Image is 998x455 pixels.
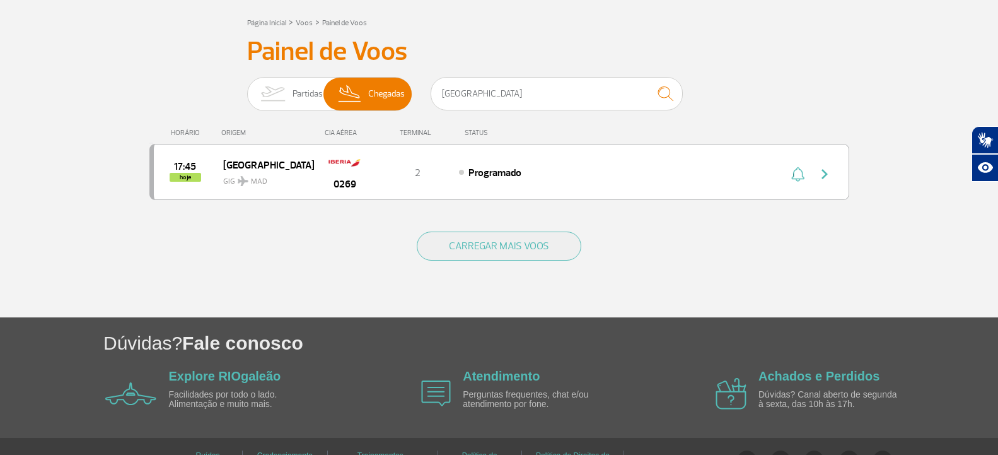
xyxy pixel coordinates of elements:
[368,78,405,110] span: Chegadas
[972,126,998,182] div: Plugin de acessibilidade da Hand Talk.
[251,176,267,187] span: MAD
[421,381,451,406] img: airplane icon
[322,18,367,28] a: Painel de Voos
[169,369,281,383] a: Explore RIOgaleão
[758,369,879,383] a: Achados e Perdidos
[463,390,608,410] p: Perguntas frequentes, chat e/ou atendimento por fone.
[431,77,683,110] input: Voo, cidade ou cia aérea
[463,369,540,383] a: Atendimento
[238,176,248,186] img: destiny_airplane.svg
[458,129,561,137] div: STATUS
[170,173,201,182] span: hoje
[105,382,156,405] img: airplane icon
[169,390,314,410] p: Facilidades por todo o lado. Alimentação e muito mais.
[221,129,313,137] div: ORIGEM
[182,333,303,353] span: Fale conosco
[296,18,313,28] a: Voos
[332,78,369,110] img: slider-desembarque
[103,330,998,356] h1: Dúvidas?
[153,129,222,137] div: HORÁRIO
[174,162,196,171] span: 2025-08-25 17:45:00
[758,390,903,410] p: Dúvidas? Canal aberto de segunda à sexta, das 10h às 17h.
[972,154,998,182] button: Abrir recursos assistivos.
[417,232,581,261] button: CARREGAR MAIS VOOS
[223,157,304,173] span: [GEOGRAPHIC_DATA]
[247,18,286,28] a: Página Inicial
[376,129,458,137] div: TERMINAL
[247,36,751,68] h3: Painel de Voos
[972,126,998,154] button: Abrir tradutor de língua de sinais.
[289,15,293,29] a: >
[253,78,293,110] img: slider-embarque
[716,378,746,410] img: airplane icon
[313,129,376,137] div: CIA AÉREA
[334,177,356,192] span: 0269
[293,78,323,110] span: Partidas
[791,167,804,182] img: sino-painel-voo.svg
[223,169,304,187] span: GIG
[468,167,521,179] span: Programado
[415,167,421,179] span: 2
[315,15,320,29] a: >
[817,167,832,182] img: seta-direita-painel-voo.svg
